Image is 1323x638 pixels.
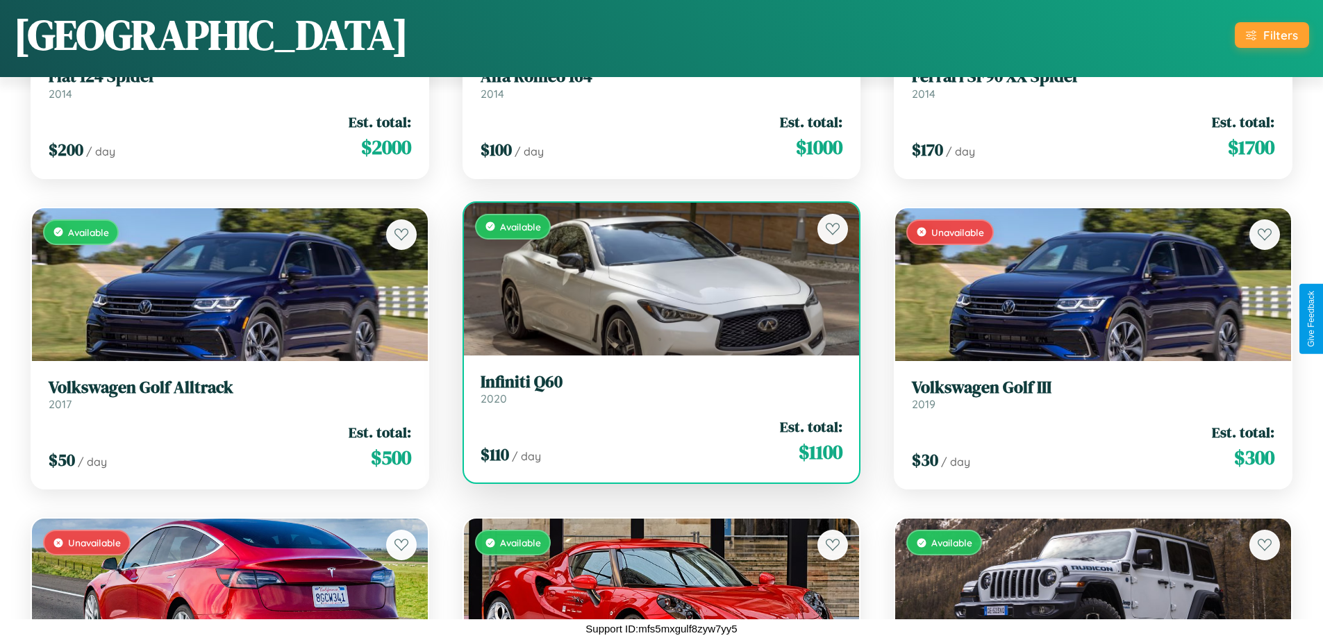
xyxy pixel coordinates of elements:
span: Est. total: [780,112,842,132]
div: Filters [1263,28,1298,42]
button: Filters [1235,22,1309,48]
span: $ 500 [371,444,411,471]
a: Volkswagen Golf Alltrack2017 [49,378,411,412]
p: Support ID: mfs5mxgulf8zyw7yy5 [585,619,737,638]
span: 2014 [912,87,935,101]
span: / day [78,455,107,469]
span: 2017 [49,397,72,411]
span: 2019 [912,397,935,411]
span: $ 1700 [1228,133,1274,161]
span: Est. total: [349,112,411,132]
h3: Volkswagen Golf III [912,378,1274,398]
span: $ 2000 [361,133,411,161]
span: 2014 [49,87,72,101]
span: Est. total: [349,422,411,442]
h1: [GEOGRAPHIC_DATA] [14,6,408,63]
span: Available [500,537,541,548]
span: Unavailable [68,537,121,548]
span: $ 50 [49,448,75,471]
a: Infiniti Q602020 [481,372,843,406]
span: / day [946,144,975,158]
a: Alfa Romeo 1642014 [481,67,843,101]
span: Est. total: [780,417,842,437]
div: Give Feedback [1306,291,1316,347]
span: / day [86,144,115,158]
span: Unavailable [931,226,984,238]
span: $ 1100 [799,438,842,466]
span: $ 300 [1234,444,1274,471]
h3: Ferrari SF90 XX Spider [912,67,1274,87]
a: Volkswagen Golf III2019 [912,378,1274,412]
span: $ 1000 [796,133,842,161]
span: Available [68,226,109,238]
a: Ferrari SF90 XX Spider2014 [912,67,1274,101]
span: $ 110 [481,443,509,466]
span: Est. total: [1212,112,1274,132]
h3: Infiniti Q60 [481,372,843,392]
span: $ 30 [912,448,938,471]
a: Fiat 124 Spider2014 [49,67,411,101]
span: $ 200 [49,138,83,161]
span: Available [931,537,972,548]
h3: Fiat 124 Spider [49,67,411,87]
span: $ 170 [912,138,943,161]
h3: Alfa Romeo 164 [481,67,843,87]
h3: Volkswagen Golf Alltrack [49,378,411,398]
span: / day [512,449,541,463]
span: / day [941,455,970,469]
span: Est. total: [1212,422,1274,442]
span: $ 100 [481,138,512,161]
span: / day [515,144,544,158]
span: Available [500,221,541,233]
span: 2020 [481,392,507,405]
span: 2014 [481,87,504,101]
